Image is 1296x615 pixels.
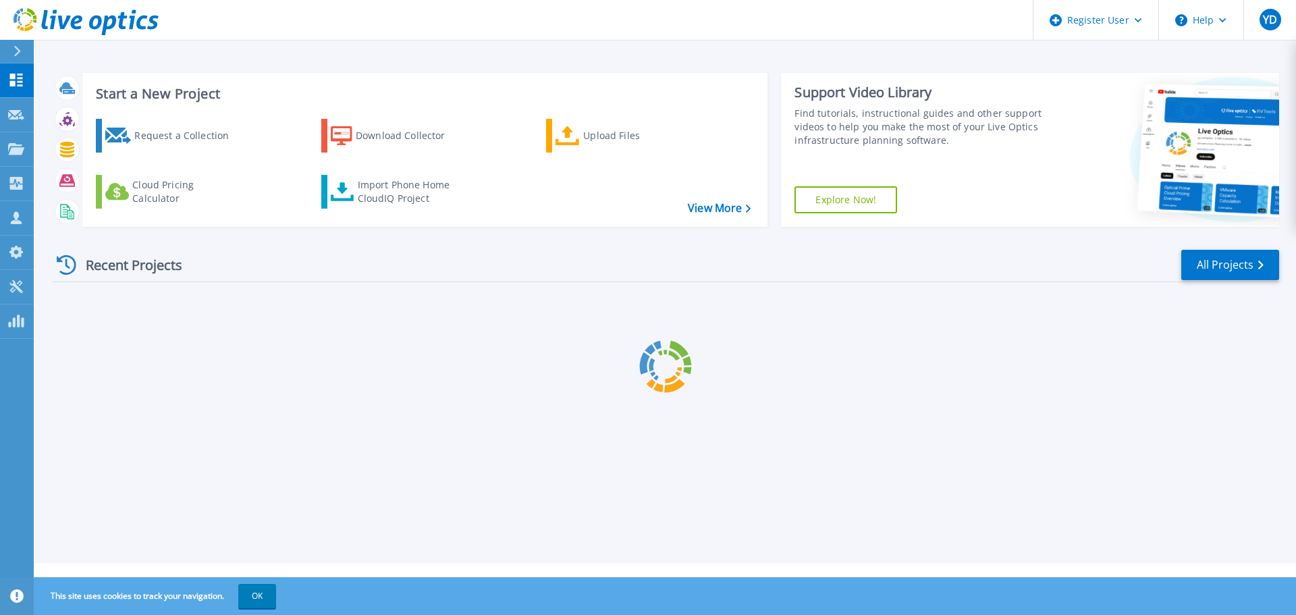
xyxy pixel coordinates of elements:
[238,584,276,608] button: OK
[583,122,691,149] div: Upload Files
[356,122,464,149] div: Download Collector
[688,202,751,215] a: View More
[794,186,897,213] a: Explore Now!
[132,178,240,205] div: Cloud Pricing Calculator
[358,178,463,205] div: Import Phone Home CloudIQ Project
[96,86,751,101] h3: Start a New Project
[794,107,1048,147] div: Find tutorials, instructional guides and other support videos to help you make the most of your L...
[1181,250,1279,280] a: All Projects
[321,119,472,153] a: Download Collector
[96,119,246,153] a: Request a Collection
[794,84,1048,101] div: Support Video Library
[37,584,276,608] span: This site uses cookies to track your navigation.
[1263,14,1277,25] span: YD
[96,175,246,209] a: Cloud Pricing Calculator
[546,119,697,153] a: Upload Files
[52,248,200,282] div: Recent Projects
[134,122,242,149] div: Request a Collection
